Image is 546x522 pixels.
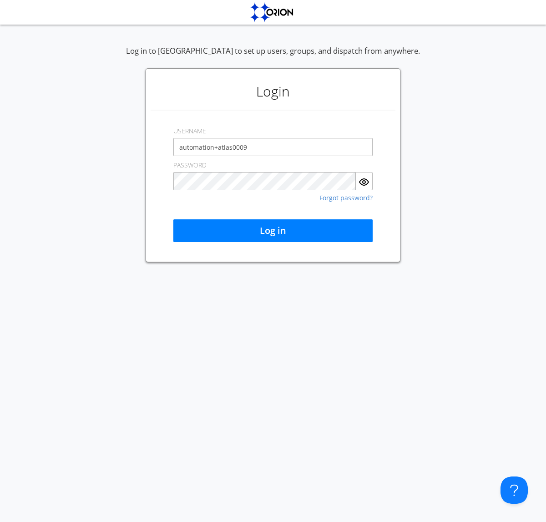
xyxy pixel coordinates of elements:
[500,476,528,504] iframe: Toggle Customer Support
[319,195,373,201] a: Forgot password?
[173,219,373,242] button: Log in
[356,172,373,190] button: Show Password
[126,46,420,68] div: Log in to [GEOGRAPHIC_DATA] to set up users, groups, and dispatch from anywhere.
[173,172,356,190] input: Password
[173,161,207,170] label: PASSWORD
[359,177,369,188] img: eye.svg
[173,127,206,136] label: USERNAME
[151,73,395,110] h1: Login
